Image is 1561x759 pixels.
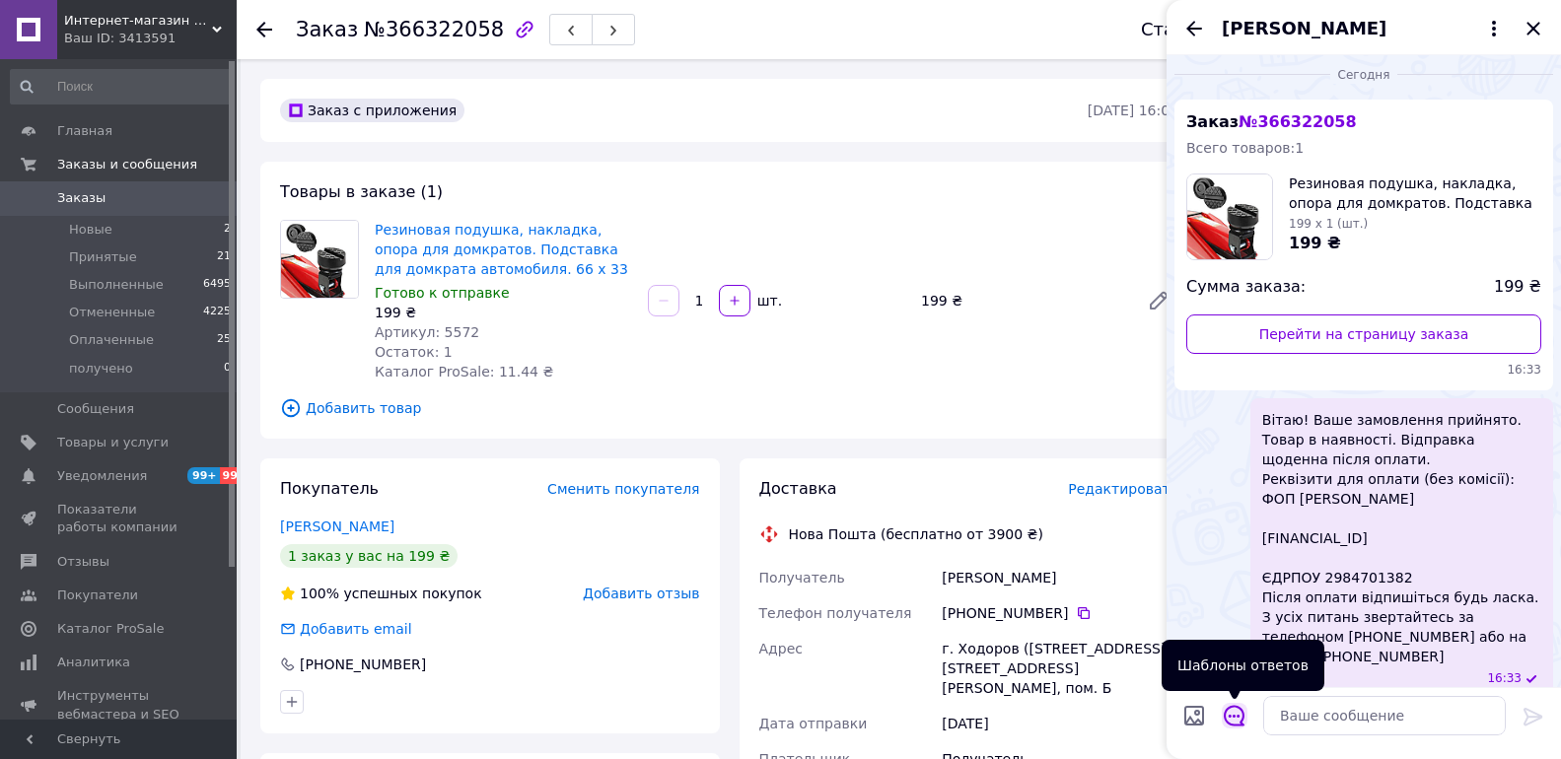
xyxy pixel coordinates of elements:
span: Оплаченные [69,331,154,349]
span: 25 [217,331,231,349]
div: успешных покупок [280,584,482,603]
button: Открыть шаблоны ответов [1222,703,1247,728]
span: Добавить товар [280,397,1178,419]
input: Поиск [10,69,233,104]
span: Интернет-магазин KORSAR [64,12,212,30]
span: 4225 [203,304,231,321]
span: 0 [224,360,231,378]
span: Товары и услуги [57,434,169,451]
span: Товары в заказе (1) [280,182,443,201]
a: Резиновая подушка, накладка, опора для домкратов. Подставка для домкрата автомобиля. 66 х 33 [375,222,628,277]
div: Нова Пошта (бесплатно от 3900 ₴) [784,524,1048,544]
a: [PERSON_NAME] [280,518,394,534]
span: 199 ₴ [1289,234,1341,252]
span: 199 ₴ [1494,276,1541,299]
span: 6495 [203,276,231,294]
span: 199 x 1 (шт.) [1289,217,1368,231]
div: [PHONE_NUMBER] [942,603,1178,623]
img: Резиновая подушка, накладка, опора для домкратов. Подставка для домкрата автомобиля. 66 х 33 [281,221,358,298]
span: Заказы и сообщения [57,156,197,173]
span: № 366322058 [1239,112,1356,131]
span: Покупатели [57,586,138,604]
div: [PERSON_NAME] [938,560,1182,595]
span: 99+ [187,467,220,484]
span: Каталог ProSale: 11.44 ₴ [375,364,553,379]
span: 99+ [220,467,252,484]
div: Вернуться назад [256,20,272,39]
span: Артикул: 5572 [375,324,479,340]
span: 100% [300,586,339,601]
button: Назад [1182,17,1206,40]
span: Получатель [759,570,845,586]
span: Уведомления [57,467,147,485]
span: Остаток: 1 [375,344,453,360]
div: 12.10.2025 [1174,64,1553,84]
span: Добавить отзыв [583,586,699,601]
span: Всего товаров: 1 [1186,140,1304,156]
button: [PERSON_NAME] [1222,16,1506,41]
span: 21 [217,248,231,266]
div: Шаблоны ответов [1162,640,1324,691]
span: Заказы [57,189,106,207]
button: Закрыть [1522,17,1545,40]
span: [PERSON_NAME] [1222,16,1386,41]
div: Заказ с приложения [280,99,464,122]
span: Телефон получателя [759,605,912,621]
span: Каталог ProSale [57,620,164,638]
span: Новые [69,221,112,239]
span: Инструменты вебмастера и SEO [57,687,182,723]
div: 1 заказ у вас на 199 ₴ [280,544,458,568]
span: Отмененные [69,304,155,321]
span: №366322058 [364,18,504,41]
span: Сумма заказа: [1186,276,1306,299]
span: 16:33 12.10.2025 [1186,362,1541,379]
span: Адрес [759,641,803,656]
span: Принятые [69,248,137,266]
div: шт. [752,291,784,310]
span: Выполненные [69,276,164,294]
span: Вітаю! Ваше замовлення прийнято. Товар в наявності. Відправка щоденна після оплати. Реквізити для... [1262,410,1541,666]
span: Редактировать [1068,481,1178,497]
span: Сообщения [57,400,134,418]
span: Отзывы [57,553,109,571]
span: Заказ [296,18,358,41]
span: Главная [57,122,112,140]
div: Добавить email [278,619,414,639]
span: Показатели работы компании [57,501,182,536]
span: 16:33 12.10.2025 [1487,670,1522,687]
span: Доставка [759,479,837,498]
span: Сегодня [1330,67,1398,84]
img: 6735454704_w100_h100_rezinovaya-podushka-nakladka.jpg [1187,174,1272,259]
span: получено [69,360,133,378]
span: Покупатель [280,479,379,498]
span: 2 [224,221,231,239]
span: Сменить покупателя [547,481,699,497]
div: Добавить email [298,619,414,639]
span: Готово к отправке [375,285,510,301]
a: Перейти на страницу заказа [1186,314,1541,354]
span: Дата отправки [759,716,868,731]
time: [DATE] 16:02 [1088,103,1178,118]
div: [PHONE_NUMBER] [298,655,428,674]
div: Статус заказа [1141,20,1273,39]
a: Редактировать [1139,281,1178,320]
span: Резиновая подушка, накладка, опора для домкратов. Подставка для домкрата автомобиля. 66 х 33 [1289,173,1541,213]
span: Заказ [1186,112,1357,131]
div: [DATE] [938,706,1182,741]
div: г. Ходоров ([STREET_ADDRESS]: [STREET_ADDRESS][PERSON_NAME], пом. Б [938,631,1182,706]
div: Ваш ID: 3413591 [64,30,237,47]
div: 199 ₴ [375,303,632,322]
span: Аналитика [57,654,130,671]
div: 199 ₴ [913,287,1131,314]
